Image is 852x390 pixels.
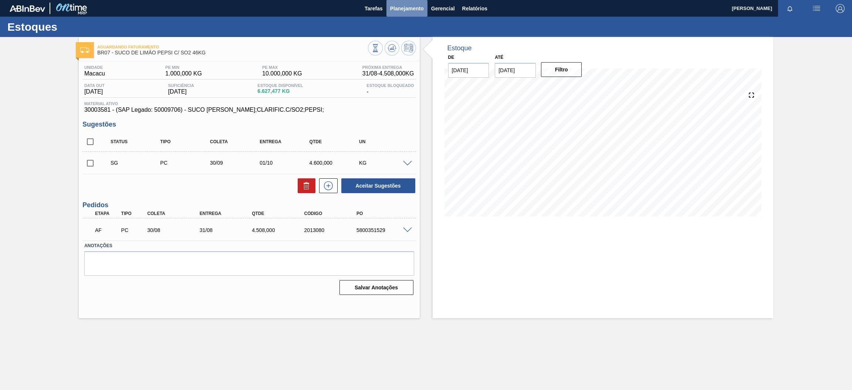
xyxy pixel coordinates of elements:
button: Notificações [778,3,802,14]
span: Data out [84,83,105,88]
div: UN [357,139,413,144]
div: Pedido de Compra [158,160,214,166]
img: userActions [812,4,821,13]
div: 4.600,000 [308,160,364,166]
span: Estoque Bloqueado [366,83,414,88]
div: Aguardando Faturamento [93,222,121,238]
span: Tarefas [365,4,383,13]
span: Material ativo [84,101,414,106]
div: Sugestão Criada [109,160,165,166]
div: Qtde [308,139,364,144]
div: Nova sugestão [315,178,338,193]
div: Qtde [250,211,310,216]
div: 5800351529 [355,227,414,233]
div: Coleta [145,211,205,216]
span: Macacu [84,70,105,77]
div: 30/09/2025 [208,160,264,166]
div: Pedido de Compra [119,227,148,233]
button: Aceitar Sugestões [341,178,415,193]
span: Suficiência [168,83,194,88]
div: Aceitar Sugestões [338,178,416,194]
div: Tipo [119,211,148,216]
span: Próxima Entrega [362,65,414,70]
div: KG [357,160,413,166]
button: Visão Geral dos Estoques [368,41,383,56]
div: Entrega [258,139,314,144]
div: 01/10/2025 [258,160,314,166]
label: Até [495,55,503,60]
img: Ícone [80,47,89,53]
div: Status [109,139,165,144]
button: Filtro [541,62,582,77]
p: AF [95,227,119,233]
div: Coleta [208,139,264,144]
span: Aguardando Faturamento [97,45,368,49]
div: 30/08/2025 [145,227,205,233]
span: 30003581 - (SAP Legado: 50009706) - SUCO [PERSON_NAME];CLARIFIC.C/SO2;PEPSI; [84,107,414,113]
h3: Pedidos [82,201,416,209]
span: Gerencial [431,4,455,13]
h3: Sugestões [82,121,416,128]
div: Excluir Sugestões [294,178,315,193]
button: Atualizar Gráfico [385,41,399,56]
div: 2013080 [302,227,362,233]
span: 10.000,000 KG [262,70,302,77]
span: BR07 - SUCO DE LIMÃO PEPSI C/ SO2 46KG [97,50,368,56]
label: Anotações [84,241,414,251]
button: Salvar Anotações [339,280,413,295]
span: PE MIN [165,65,202,70]
div: Etapa [93,211,121,216]
span: Estoque Disponível [257,83,303,88]
div: Entrega [198,211,257,216]
div: Código [302,211,362,216]
div: - [365,83,416,95]
span: Unidade [84,65,105,70]
span: [DATE] [168,88,194,95]
span: Planejamento [390,4,424,13]
span: 1.000,000 KG [165,70,202,77]
span: 31/08 - 4.508,000 KG [362,70,414,77]
img: TNhmsLtSVTkK8tSr43FrP2fwEKptu5GPRR3wAAAABJRU5ErkJggg== [10,5,45,12]
span: Relatórios [462,4,487,13]
input: dd/mm/yyyy [495,63,536,78]
span: [DATE] [84,88,105,95]
input: dd/mm/yyyy [448,63,489,78]
img: Logout [836,4,845,13]
h1: Estoques [7,23,139,31]
div: 4.508,000 [250,227,310,233]
button: Programar Estoque [401,41,416,56]
div: Estoque [447,44,472,52]
div: 31/08/2025 [198,227,257,233]
label: De [448,55,454,60]
span: PE MAX [262,65,302,70]
span: 6.627,477 KG [257,88,303,94]
div: Tipo [158,139,214,144]
div: PO [355,211,414,216]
